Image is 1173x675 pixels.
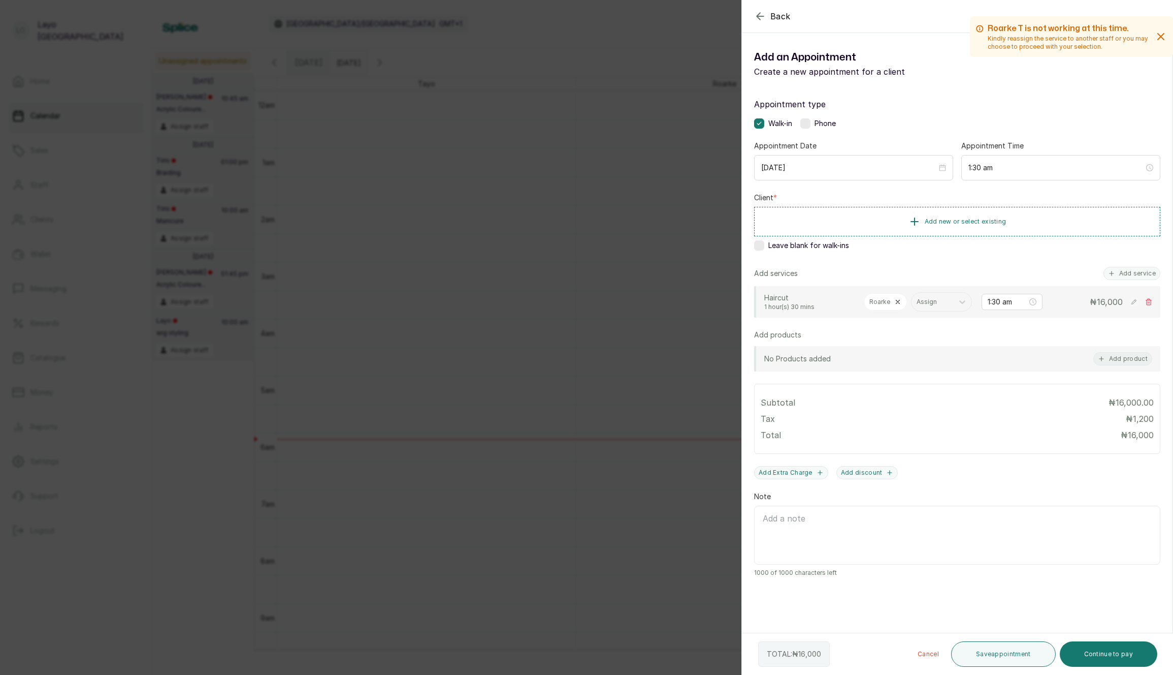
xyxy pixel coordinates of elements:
[761,413,775,425] p: Tax
[1109,396,1154,409] p: ₦16,000.00
[925,218,1006,226] span: Add new or select existing
[754,10,791,22] button: Back
[754,193,777,203] label: Client
[754,492,771,502] label: Note
[761,396,795,409] p: Subtotal
[988,35,1151,51] p: Kindly reassign the service to another staff or you may choose to proceed with your selection.
[754,569,1160,577] span: 1000 of 1000 characters left
[1103,267,1160,280] button: Add service
[1133,414,1154,424] span: 1,200
[768,118,792,129] span: Walk-in
[988,22,1151,35] h2: Roarke T is not working at this time.
[761,429,781,441] p: Total
[1093,352,1152,365] button: Add product
[754,330,801,340] p: Add products
[761,162,937,173] input: Select date
[764,354,831,364] p: No Products added
[798,650,821,658] span: 16,000
[754,268,798,279] p: Add services
[988,296,1027,308] input: Select time
[754,466,828,479] button: Add Extra Charge
[1090,296,1123,308] p: ₦
[764,303,856,311] p: 1 hour(s) 30 mins
[1097,297,1123,307] span: 16,000
[754,49,957,66] h1: Add an Appointment
[1126,413,1154,425] p: ₦
[814,118,836,129] span: Phone
[754,141,817,151] label: Appointment Date
[764,293,856,303] p: Haircut
[1121,429,1154,441] p: ₦
[836,466,898,479] button: Add discount
[768,240,849,251] span: Leave blank for walk-ins
[767,649,821,659] p: TOTAL: ₦
[869,298,890,306] p: Roarke
[909,641,947,667] button: Cancel
[754,98,1160,110] label: Appointment type
[1060,641,1158,667] button: Continue to pay
[1128,430,1154,440] span: 16,000
[968,162,1144,173] input: Select time
[770,10,791,22] span: Back
[961,141,1024,151] label: Appointment Time
[754,66,957,78] p: Create a new appointment for a client
[754,207,1160,236] button: Add new or select existing
[951,641,1056,667] button: Saveappointment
